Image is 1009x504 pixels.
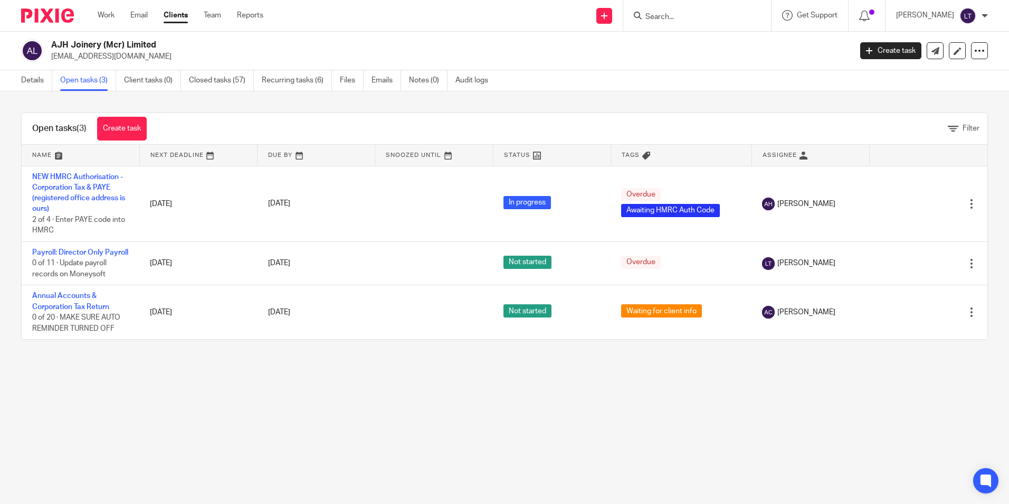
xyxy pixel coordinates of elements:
p: [PERSON_NAME] [896,10,954,21]
a: Reports [237,10,263,21]
span: Overdue [621,188,661,201]
a: Open tasks (3) [60,70,116,91]
span: Overdue [621,256,661,269]
span: Get Support [797,12,837,19]
td: [DATE] [139,241,257,285]
span: [PERSON_NAME] [777,307,835,318]
td: [DATE] [139,285,257,339]
span: Not started [503,256,551,269]
a: NEW HMRC Authorisation - Corporation Tax & PAYE (registered office address is ours) [32,173,125,213]
span: 0 of 11 · Update payroll records on Moneysoft [32,259,107,278]
a: Files [340,70,364,91]
a: Client tasks (0) [124,70,181,91]
span: [DATE] [268,200,290,208]
span: Tags [622,152,640,158]
a: Work [98,10,115,21]
span: [PERSON_NAME] [777,199,835,209]
span: Snoozed Until [386,152,441,158]
input: Search [644,13,739,22]
span: [DATE] [268,260,290,267]
img: svg%3E [959,7,976,24]
a: Team [204,10,221,21]
span: [PERSON_NAME] [777,258,835,268]
a: Email [130,10,148,21]
a: Clients [164,10,188,21]
a: Payroll: Director Only Payroll [32,249,128,256]
td: [DATE] [139,166,257,241]
a: Audit logs [455,70,496,91]
span: Status [504,152,530,158]
span: 2 of 4 · Enter PAYE code into HMRC [32,216,125,235]
span: Waiting for client info [621,304,702,318]
img: Pixie [21,8,74,23]
img: svg%3E [762,306,775,319]
span: Filter [963,125,979,132]
a: Details [21,70,52,91]
img: svg%3E [21,40,43,62]
span: Not started [503,304,551,318]
a: Notes (0) [409,70,448,91]
a: Closed tasks (57) [189,70,254,91]
img: svg%3E [762,198,775,210]
h2: AJH Joinery (Mcr) Limited [51,40,686,51]
span: Awaiting HMRC Auth Code [621,204,720,217]
a: Annual Accounts & Corporation Tax Return [32,292,109,310]
img: svg%3E [762,257,775,270]
span: [DATE] [268,309,290,316]
a: Emails [372,70,401,91]
span: In progress [503,196,551,209]
a: Recurring tasks (6) [262,70,332,91]
a: Create task [97,117,147,141]
a: Create task [860,42,921,59]
span: (3) [77,124,87,133]
h1: Open tasks [32,123,87,134]
span: 0 of 20 · MAKE SURE AUTO REMINDER TURNED OFF [32,314,120,332]
p: [EMAIL_ADDRESS][DOMAIN_NAME] [51,51,844,62]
